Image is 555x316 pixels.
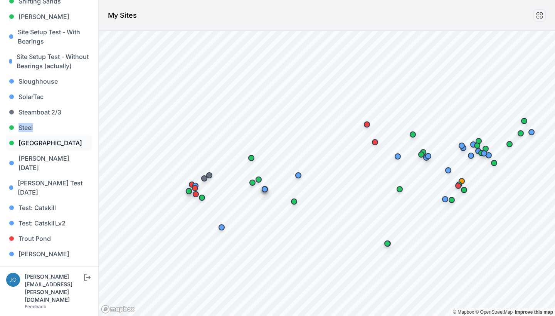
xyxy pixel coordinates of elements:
[6,273,20,287] img: joe.mikula@nevados.solar
[441,163,456,178] div: Map marker
[6,231,92,246] a: Trout Pond
[451,177,467,192] div: Map marker
[392,182,407,197] div: Map marker
[515,309,553,315] a: Map feedback
[420,148,436,164] div: Map marker
[6,200,92,215] a: Test: Catskill
[184,177,200,192] div: Map marker
[475,309,513,315] a: OpenStreetMap
[453,309,474,315] a: Mapbox
[502,136,517,152] div: Map marker
[471,133,486,149] div: Map marker
[6,49,92,74] a: Site Setup Test - Without Bearings (actually)
[251,172,266,187] div: Map marker
[478,141,493,156] div: Map marker
[6,262,92,277] a: Whitetail
[380,236,395,251] div: Map marker
[257,182,272,197] div: Map marker
[6,89,92,104] a: SolarTac
[101,305,135,314] a: Mapbox logo
[524,124,539,140] div: Map marker
[188,178,203,193] div: Map marker
[486,155,502,171] div: Map marker
[244,150,259,166] div: Map marker
[367,134,383,150] div: Map marker
[6,120,92,135] a: Steel
[99,31,555,316] canvas: Map
[25,273,82,304] div: [PERSON_NAME][EMAIL_ADDRESS][PERSON_NAME][DOMAIN_NAME]
[451,178,466,193] div: Map marker
[437,192,453,207] div: Map marker
[516,113,532,129] div: Map marker
[286,194,302,209] div: Map marker
[6,175,92,200] a: [PERSON_NAME] Test [DATE]
[415,145,431,160] div: Map marker
[6,24,92,49] a: Site Setup Test - With Bearings
[359,117,375,132] div: Map marker
[214,220,229,235] div: Map marker
[469,138,485,153] div: Map marker
[414,147,429,162] div: Map marker
[202,168,217,183] div: Map marker
[291,168,306,183] div: Map marker
[454,173,469,189] div: Map marker
[390,149,405,164] div: Map marker
[108,10,137,21] h1: My Sites
[513,126,528,141] div: Map marker
[476,146,492,161] div: Map marker
[405,127,420,142] div: Map marker
[6,104,92,120] a: Steamboat 2/3
[187,180,203,196] div: Map marker
[444,192,459,208] div: Map marker
[466,137,481,152] div: Map marker
[6,74,92,89] a: Sloughhouse
[6,151,92,175] a: [PERSON_NAME] [DATE]
[454,138,469,153] div: Map marker
[6,9,92,24] a: [PERSON_NAME]
[463,148,479,163] div: Map marker
[197,171,212,186] div: Map marker
[6,215,92,231] a: Test: Catskill_v2
[245,175,260,190] div: Map marker
[6,246,92,262] a: [PERSON_NAME]
[6,135,92,151] a: [GEOGRAPHIC_DATA]
[25,304,46,309] a: Feedback
[181,183,197,199] div: Map marker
